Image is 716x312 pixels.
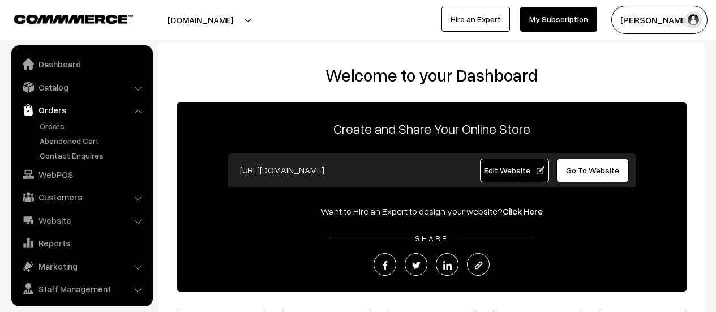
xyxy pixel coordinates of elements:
[14,164,149,185] a: WebPOS
[14,77,149,97] a: Catalog
[14,233,149,253] a: Reports
[14,54,149,74] a: Dashboard
[14,187,149,207] a: Customers
[503,206,543,217] a: Click Here
[566,165,619,175] span: Go To Website
[14,11,113,25] a: COMMMERCE
[14,100,149,120] a: Orders
[14,210,149,230] a: Website
[177,204,687,218] div: Want to Hire an Expert to design your website?
[37,149,149,161] a: Contact Enquires
[480,159,549,182] a: Edit Website
[409,233,454,243] span: SHARE
[37,120,149,132] a: Orders
[484,165,544,175] span: Edit Website
[14,15,133,23] img: COMMMERCE
[128,6,273,34] button: [DOMAIN_NAME]
[177,118,687,139] p: Create and Share Your Online Store
[556,159,629,182] a: Go To Website
[441,7,510,32] a: Hire an Expert
[14,279,149,299] a: Staff Management
[37,135,149,147] a: Abandoned Cart
[520,7,597,32] a: My Subscription
[170,65,693,86] h2: Welcome to your Dashboard
[14,256,149,276] a: Marketing
[611,6,708,34] button: [PERSON_NAME]
[685,11,702,28] img: user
